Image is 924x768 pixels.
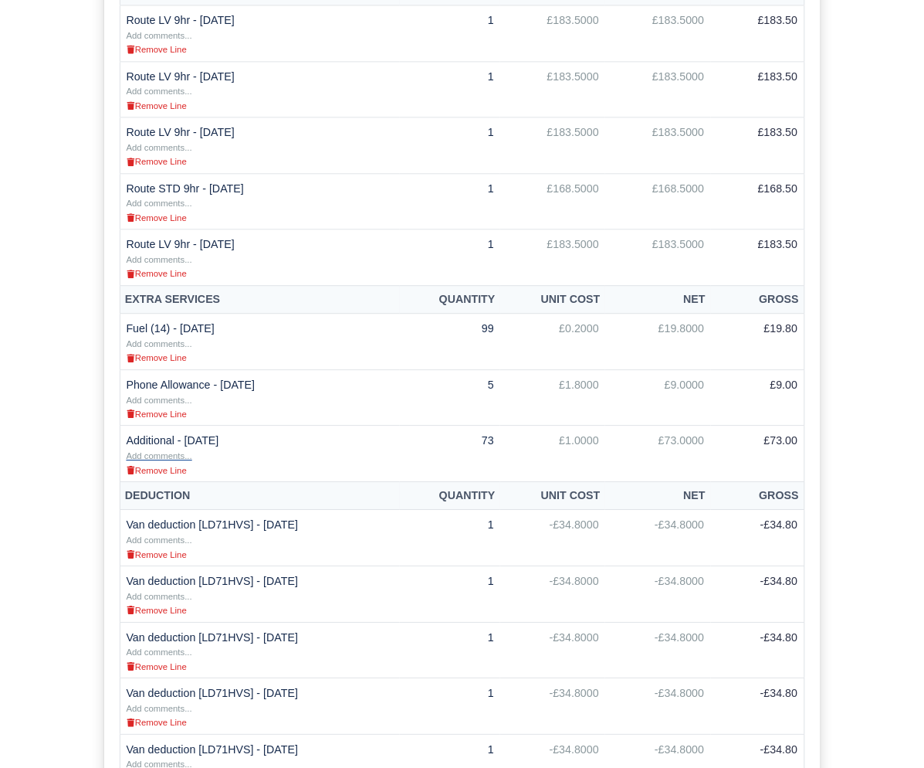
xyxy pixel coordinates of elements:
td: £183.50 [711,61,805,117]
td: -£34.8000 [605,510,710,566]
td: Van deduction [LD71HVS] - [DATE] [120,566,400,622]
a: Remove Line [127,42,187,55]
iframe: Chat Widget [847,694,924,768]
td: £168.50 [711,173,805,229]
td: Route LV 9hr - [DATE] [120,117,400,174]
small: Remove Line [127,550,187,559]
th: Net [605,481,710,510]
a: Remove Line [127,267,187,279]
td: 1 [400,566,500,622]
td: -£34.8000 [500,566,605,622]
td: -£34.8000 [605,622,710,678]
td: -£34.8000 [605,678,710,735]
a: Add comments... [127,393,192,406]
td: £183.5000 [605,117,710,174]
small: Remove Line [127,606,187,615]
small: Add comments... [127,199,192,208]
a: Remove Line [127,715,187,728]
small: Remove Line [127,101,187,110]
td: £1.8000 [500,369,605,426]
a: Add comments... [127,590,192,602]
a: Add comments... [127,29,192,41]
td: 99 [400,314,500,370]
a: Add comments... [127,533,192,545]
td: £73.00 [711,426,805,482]
td: 1 [400,61,500,117]
small: Add comments... [127,535,192,545]
small: Add comments... [127,704,192,713]
td: £73.0000 [605,426,710,482]
td: £183.5000 [500,117,605,174]
td: 5 [400,369,500,426]
a: Remove Line [127,351,187,363]
td: Fuel (14) - [DATE] [120,314,400,370]
a: Add comments... [127,141,192,153]
th: Unit Cost [500,285,605,314]
a: Add comments... [127,337,192,349]
th: Gross [711,285,805,314]
td: Route LV 9hr - [DATE] [120,61,400,117]
small: Remove Line [127,353,187,362]
small: Add comments... [127,143,192,152]
td: -£34.8000 [500,510,605,566]
td: £168.5000 [605,173,710,229]
td: £0.2000 [500,314,605,370]
small: Remove Line [127,409,187,419]
small: Add comments... [127,87,192,96]
td: £183.5000 [500,61,605,117]
a: Remove Line [127,407,187,420]
td: 73 [400,426,500,482]
a: Add comments... [127,84,192,97]
a: Remove Line [127,99,187,111]
small: Add comments... [127,31,192,40]
small: Add comments... [127,339,192,348]
td: 1 [400,510,500,566]
td: -£34.8000 [605,566,710,622]
a: Add comments... [127,702,192,714]
td: £183.5000 [605,5,710,61]
a: Remove Line [127,211,187,223]
small: Add comments... [127,592,192,601]
td: £183.5000 [605,61,710,117]
small: Add comments... [127,396,192,405]
td: £9.00 [711,369,805,426]
th: Deduction [120,481,400,510]
td: 1 [400,173,500,229]
small: Remove Line [127,718,187,727]
td: Van deduction [LD71HVS] - [DATE] [120,622,400,678]
td: £19.8000 [605,314,710,370]
small: Remove Line [127,213,187,223]
th: Gross [711,481,805,510]
td: -£34.8000 [500,678,605,735]
td: 1 [400,678,500,735]
td: -£34.80 [711,622,805,678]
td: Van deduction [LD71HVS] - [DATE] [120,678,400,735]
a: Remove Line [127,603,187,616]
td: 1 [400,229,500,286]
small: Remove Line [127,466,187,475]
small: Remove Line [127,662,187,671]
td: £183.50 [711,229,805,286]
td: £183.5000 [500,229,605,286]
a: Remove Line [127,155,187,167]
td: £9.0000 [605,369,710,426]
td: £19.80 [711,314,805,370]
small: Add comments... [127,647,192,657]
th: Quantity [400,481,500,510]
td: Route STD 9hr - [DATE] [120,173,400,229]
td: £183.50 [711,117,805,174]
td: -£34.80 [711,678,805,735]
td: Route LV 9hr - [DATE] [120,5,400,61]
td: 1 [400,5,500,61]
td: Phone Allowance - [DATE] [120,369,400,426]
td: £183.5000 [500,5,605,61]
td: £183.50 [711,5,805,61]
td: -£34.80 [711,566,805,622]
a: Remove Line [127,548,187,560]
td: Additional - [DATE] [120,426,400,482]
small: Remove Line [127,269,187,278]
td: 1 [400,117,500,174]
a: Add comments... [127,253,192,265]
a: Remove Line [127,464,187,476]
